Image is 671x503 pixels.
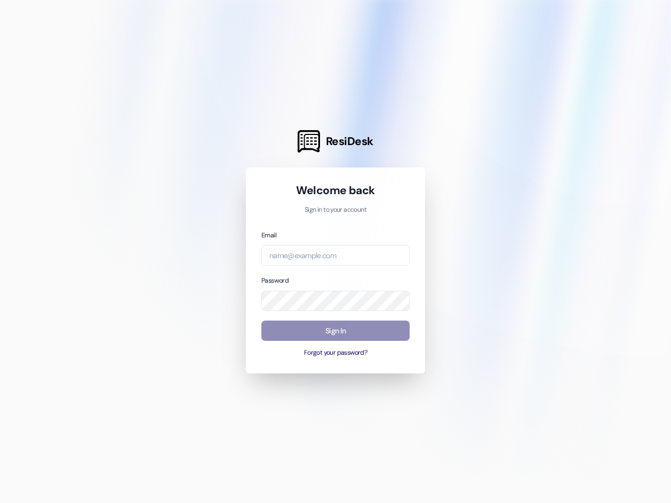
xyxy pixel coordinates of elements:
span: ResiDesk [326,134,373,149]
p: Sign in to your account [261,205,410,215]
input: name@example.com [261,245,410,266]
img: ResiDesk Logo [298,130,320,153]
h1: Welcome back [261,183,410,198]
button: Forgot your password? [261,348,410,358]
button: Sign In [261,321,410,341]
label: Password [261,276,289,285]
label: Email [261,231,276,239]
